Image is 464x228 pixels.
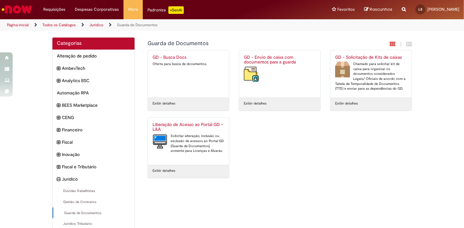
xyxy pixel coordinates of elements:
[1,3,33,16] img: ServiceNow
[43,6,65,13] span: Requisições
[52,74,135,87] div: expandir categoria Analytics BSC Analytics BSC
[58,211,130,216] span: Guarda de Documentos
[57,90,130,96] span: Automação RPA
[244,101,267,106] a: Exibir detalhes
[153,134,224,153] div: Solicitar alteração, inclusão ou exclusão de acessos ao Portal GD (Guarda de Documentos), somente...
[57,139,61,146] i: expandir categoria Fiscal
[5,19,304,31] ul: Trilhas de página
[153,168,175,173] a: Exibir detalhes
[62,164,130,170] span: Fiscal e Tributário
[52,99,135,111] div: expandir categoria BEES Marketplace BEES Marketplace
[52,185,135,197] div: Dúvidas Trabalhistas
[62,176,130,182] span: Jurídico
[62,139,130,145] span: Fiscal
[427,7,459,12] span: [PERSON_NAME]
[52,123,135,136] div: expandir categoria Financeiro Financeiro
[153,122,224,132] h2: Liberação de Acesso ao Portal GD – L&A
[244,66,259,82] img: GD - Envio de caixa com documentos para a guarda
[244,55,316,65] h2: GD - Envio de caixa com documentos para a guarda
[57,77,61,84] i: expandir categoria Analytics BSC
[168,6,184,14] p: +GenAi
[62,77,130,84] span: Analytics BSC
[337,6,355,13] span: Favoritos
[57,114,61,121] i: expandir categoria CENG
[52,160,135,173] div: expandir categoria Fiscal e Tributário Fiscal e Tributário
[153,134,167,149] img: Liberação de Acesso ao Portal GD – L&A
[62,127,130,133] span: Financeiro
[335,62,350,77] img: GD - Solicitação de Kits de caixas
[335,62,407,91] div: Chamado para solicitar kit de caixa para organizar os documentos considerados Legais/ Oficiais de...
[52,50,135,62] div: Alteração de pedido
[89,22,103,27] a: Jurídico
[52,207,135,219] div: Guarda de Documentos
[7,22,29,27] a: Página inicial
[364,7,392,13] a: Rascunhos
[401,41,402,48] span: |
[52,173,135,185] div: recolher categoria Jurídico Jurídico
[57,65,61,72] i: expandir categoria AmbevTech
[57,189,130,194] span: Dúvidas Trabalhistas
[57,127,61,134] i: expandir categoria Financeiro
[419,7,422,11] span: LS
[153,62,224,67] div: Oferta para busca de documentos.
[57,151,61,158] i: expandir categoria Inovação
[57,164,61,171] i: expandir categoria Fiscal e Tributário
[390,41,396,47] i: Exibição em cartão
[52,148,135,161] div: expandir categoria Inovação Inovação
[62,151,130,158] span: Inovação
[148,50,229,98] a: GD - Busca Docs Oferta para busca de documentos.
[62,65,130,71] span: AmbevTech
[52,111,135,124] div: expandir categoria CENG CENG
[153,101,175,106] a: Exibir detalhes
[239,50,320,98] a: GD - Envio de caixa com documentos para a guarda GD - Envio de caixa com documentos para a guarda
[370,6,392,12] span: Rascunhos
[117,22,158,27] a: Guarda de Documentos
[330,50,412,98] a: GD - Solicitação de Kits de caixas GD - Solicitação de Kits de caixas Chamado para solicitar kit ...
[148,40,344,47] h1: {"description":null,"title":"Guarda de Documentos"} Categoria
[52,87,135,99] div: Automação RPA
[128,6,138,13] span: More
[153,55,224,60] h2: GD - Busca Docs
[57,176,61,183] i: recolher categoria Jurídico
[42,22,76,27] a: Todos os Catálogos
[335,55,407,60] h2: GD - Solicitação de Kits de caixas
[148,117,229,165] a: Liberação de Acesso ao Portal GD – L&A Liberação de Acesso ao Portal GD – L&A Solicitar alteração...
[62,114,130,121] span: CENG
[75,6,119,13] span: Despesas Corporativas
[52,62,135,75] div: expandir categoria AmbevTech AmbevTech
[62,102,130,108] span: BEES Marketplace
[57,53,130,59] span: Alteração de pedido
[335,101,358,106] a: Exibir detalhes
[52,196,135,208] div: Gestão de Contratos
[52,136,135,148] div: expandir categoria Fiscal Fiscal
[57,41,130,46] h2: Categorias
[57,102,61,109] i: expandir categoria BEES Marketplace
[148,6,184,14] div: Padroniza
[407,41,412,47] i: Exibição de grade
[57,221,130,226] span: Jurídico Tributário
[57,200,130,205] span: Gestão de Contratos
